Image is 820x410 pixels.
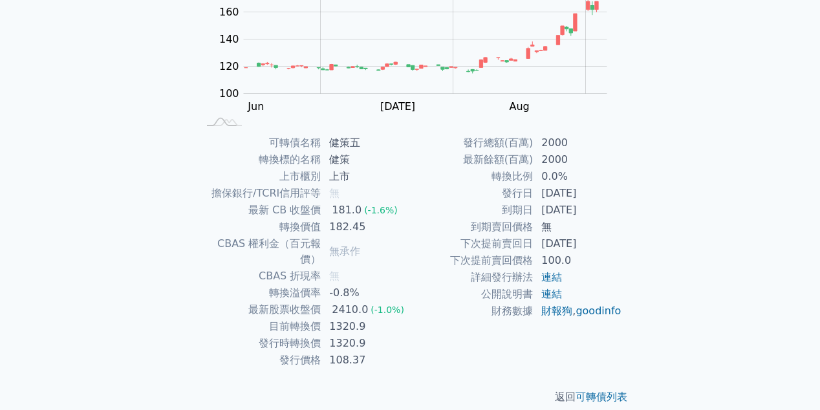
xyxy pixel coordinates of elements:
[534,303,622,319] td: ,
[329,202,364,218] div: 181.0
[198,135,321,151] td: 可轉債名稱
[198,335,321,352] td: 發行時轉換價
[321,318,410,335] td: 1320.9
[219,33,239,45] tspan: 140
[198,202,321,219] td: 最新 CB 收盤價
[182,389,638,405] p: 返回
[198,151,321,168] td: 轉換標的名稱
[410,219,534,235] td: 到期賣回價格
[410,303,534,319] td: 財務數據
[410,185,534,202] td: 發行日
[321,285,410,301] td: -0.8%
[410,269,534,286] td: 詳細發行辦法
[198,235,321,268] td: CBAS 權利金（百元報價）
[219,87,239,100] tspan: 100
[198,185,321,202] td: 擔保銀行/TCRI信用評等
[534,151,622,168] td: 2000
[371,305,404,315] span: (-1.0%)
[541,305,572,317] a: 財報狗
[410,286,534,303] td: 公開說明書
[534,202,622,219] td: [DATE]
[198,168,321,185] td: 上市櫃別
[321,135,410,151] td: 健策五
[534,135,622,151] td: 2000
[219,6,239,18] tspan: 160
[534,185,622,202] td: [DATE]
[219,60,239,72] tspan: 120
[534,252,622,269] td: 100.0
[198,301,321,318] td: 最新股票收盤價
[198,318,321,335] td: 目前轉換價
[329,270,340,282] span: 無
[576,391,627,403] a: 可轉債列表
[410,135,534,151] td: 發行總額(百萬)
[410,151,534,168] td: 最新餘額(百萬)
[410,252,534,269] td: 下次提前賣回價格
[321,168,410,185] td: 上市
[321,219,410,235] td: 182.45
[534,168,622,185] td: 0.0%
[380,100,415,113] tspan: [DATE]
[541,271,562,283] a: 連結
[329,302,371,318] div: 2410.0
[364,205,398,215] span: (-1.6%)
[198,219,321,235] td: 轉換價值
[410,168,534,185] td: 轉換比例
[247,100,264,113] tspan: Jun
[198,285,321,301] td: 轉換溢價率
[541,288,562,300] a: 連結
[321,151,410,168] td: 健策
[321,352,410,369] td: 108.37
[534,235,622,252] td: [DATE]
[410,202,534,219] td: 到期日
[198,268,321,285] td: CBAS 折現率
[576,305,621,317] a: goodinfo
[329,187,340,199] span: 無
[410,235,534,252] td: 下次提前賣回日
[534,219,622,235] td: 無
[321,335,410,352] td: 1320.9
[509,100,529,113] tspan: Aug
[329,245,360,257] span: 無承作
[198,352,321,369] td: 發行價格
